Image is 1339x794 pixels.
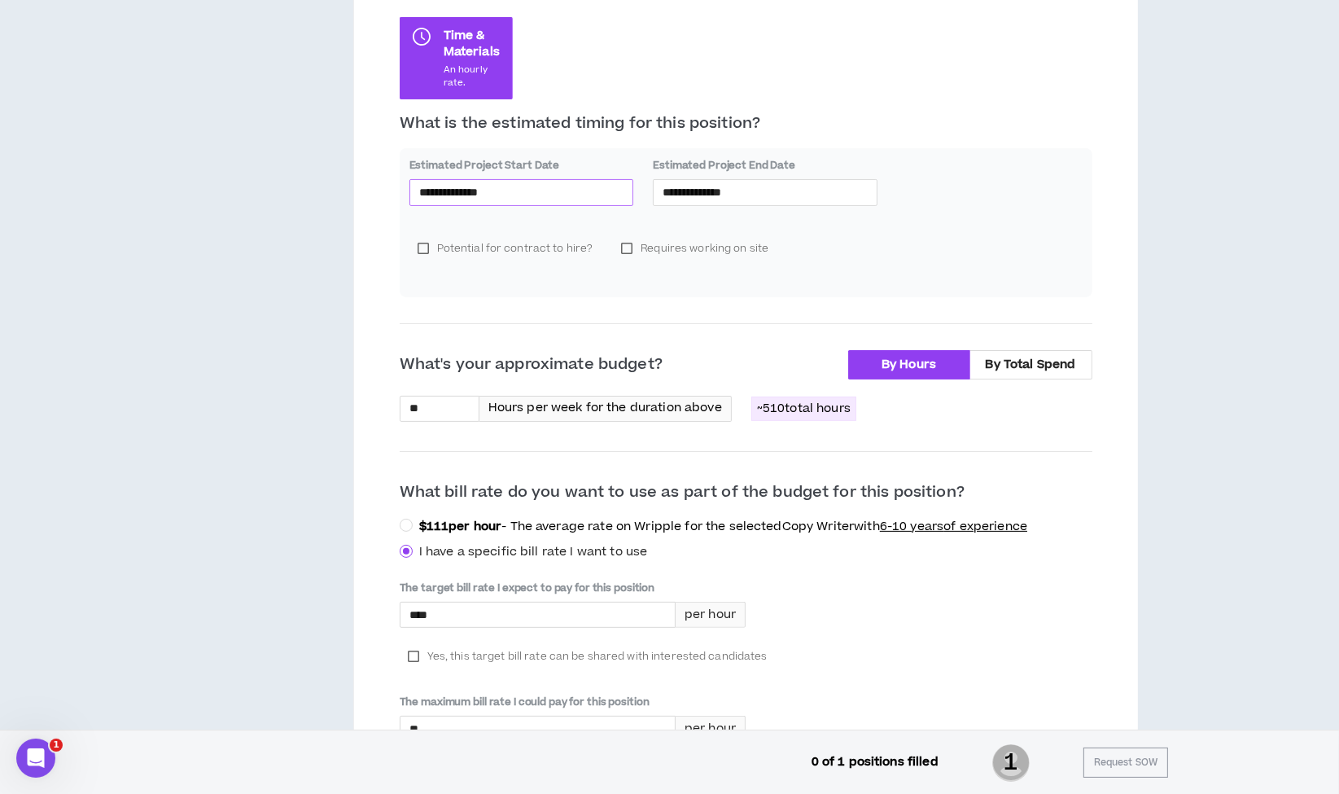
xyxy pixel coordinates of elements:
span: Yes, this target bill rate can be shared with interested candidates [427,648,768,665]
iframe: Intercom live chat [16,739,55,778]
label: The maximum bill rate I could pay for this position [400,695,746,709]
div: per hour [676,716,746,742]
p: Hours per week for the duration above [488,399,722,417]
strong: $ 111 per hour [419,518,502,535]
p: ~ 510 total hours [751,397,856,421]
label: Requires working on site [613,236,777,261]
p: What's your approximate budget? [400,353,663,376]
span: By Hours [882,356,936,373]
div: per hour [676,602,746,628]
span: 1 [50,739,63,752]
label: Estimated Project End Date [653,158,877,173]
span: 6-10 years of experience [880,518,1027,535]
p: - The average rate on Wripple for the selected Copy Writer with [419,519,1027,535]
label: Estimated Project Start Date [409,158,634,173]
span: 1 [992,743,1030,783]
p: What is the estimated timing for this position? [400,112,1092,135]
label: The target bill rate I expect to pay for this position [400,581,746,595]
button: Request SOW [1083,748,1168,778]
span: By Total Spend [986,356,1076,373]
p: 0 of 1 positions filled [812,753,939,771]
p: What bill rate do you want to use as part of the budget for this position? [400,478,1092,504]
label: Potential for contract to hire? [409,236,601,261]
span: I have a specific bill rate I want to use [419,543,648,560]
